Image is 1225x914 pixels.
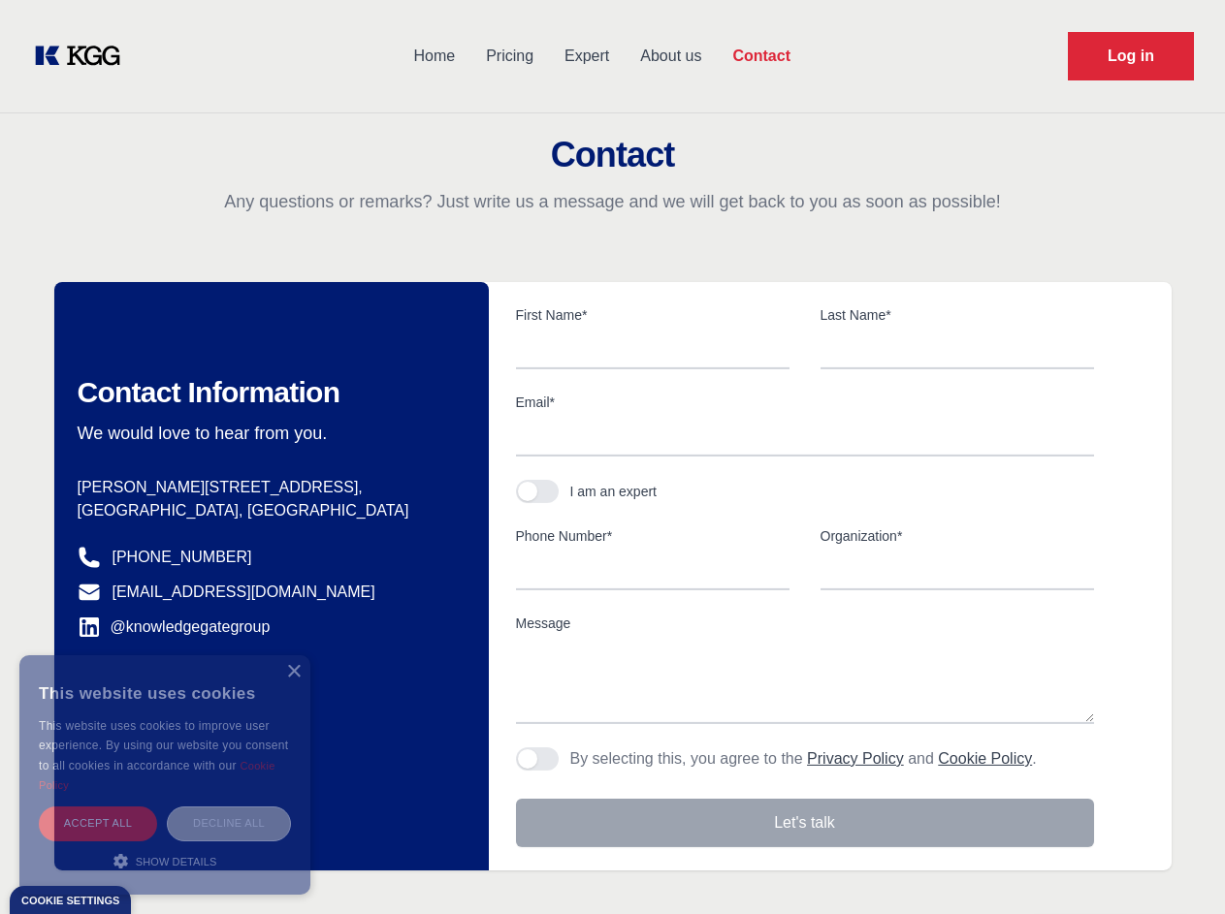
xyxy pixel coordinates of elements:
[807,750,904,767] a: Privacy Policy
[78,615,271,639] a: @knowledgegategroup
[31,41,136,72] a: KOL Knowledge Platform: Talk to Key External Experts (KEE)
[39,670,291,716] div: This website uses cookies
[23,136,1202,174] h2: Contact
[39,760,275,791] a: Cookie Policy
[39,851,291,870] div: Show details
[549,31,625,81] a: Expert
[470,31,549,81] a: Pricing
[398,31,470,81] a: Home
[113,546,252,569] a: [PHONE_NUMBER]
[21,896,119,906] div: Cookie settings
[78,476,458,499] p: [PERSON_NAME][STREET_ADDRESS],
[516,526,790,546] label: Phone Number*
[516,799,1094,847] button: Let's talk
[78,375,458,410] h2: Contact Information
[167,806,291,840] div: Decline all
[1068,32,1194,80] a: Request Demo
[516,393,1094,412] label: Email*
[821,305,1094,325] label: Last Name*
[23,190,1202,213] p: Any questions or remarks? Just write us a message and we will get back to you as soon as possible!
[78,422,458,445] p: We would love to hear from you.
[39,806,157,840] div: Accept all
[39,719,288,772] span: This website uses cookies to improve user experience. By using our website you consent to all coo...
[516,614,1094,633] label: Message
[717,31,806,81] a: Contact
[286,665,301,679] div: Close
[570,747,1037,771] p: By selecting this, you agree to the and .
[78,499,458,522] p: [GEOGRAPHIC_DATA], [GEOGRAPHIC_DATA]
[113,581,375,604] a: [EMAIL_ADDRESS][DOMAIN_NAME]
[570,482,658,501] div: I am an expert
[136,856,217,867] span: Show details
[938,750,1032,767] a: Cookie Policy
[625,31,717,81] a: About us
[1128,821,1225,914] iframe: Chat Widget
[516,305,790,325] label: First Name*
[821,526,1094,546] label: Organization*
